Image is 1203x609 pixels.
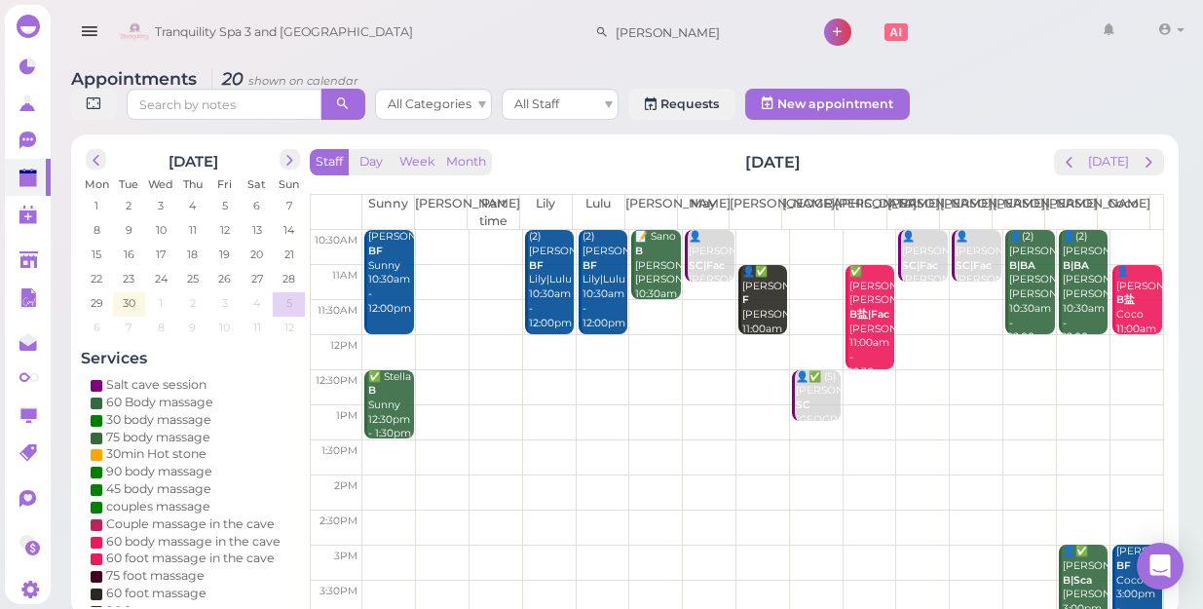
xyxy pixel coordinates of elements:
span: 11am [332,269,357,282]
th: Part time [468,195,520,230]
th: [GEOGRAPHIC_DATA] [782,195,835,230]
span: 2 [188,294,198,312]
span: 12pm [330,339,357,352]
span: 8 [156,319,167,336]
b: BF [583,259,597,272]
input: Search by notes [127,89,321,120]
th: Coco [1097,195,1149,230]
div: 60 body massage in the cave [106,533,281,551]
b: B|Sca [1063,574,1092,587]
span: 6 [251,197,262,214]
h2: [DATE] [169,149,218,171]
span: 12 [218,221,232,239]
span: Mon [85,177,109,191]
i: 20 [211,68,358,89]
span: 15 [90,246,103,263]
input: Search customer [609,17,798,48]
span: New appointment [777,96,893,111]
b: BF [529,259,544,272]
span: 5 [220,197,230,214]
span: 30 [121,294,137,312]
span: Sun [279,177,299,191]
b: B [368,384,376,397]
span: 6 [92,319,102,336]
span: All Categories [388,96,471,111]
span: Wed [148,177,173,191]
div: 75 foot massage [106,567,205,585]
b: SC [796,399,810,411]
div: (2) [PERSON_NAME] Lily|Lulu 10:30am - 12:00pm [528,230,574,330]
b: BF [368,245,383,257]
b: B盐|Fac [849,308,889,321]
div: Couple massage in the cave [106,515,275,533]
div: 👤✅ (5) [PERSON_NAME] [GEOGRAPHIC_DATA] 12:30pm - 1:15pm [795,370,841,456]
button: next [280,149,300,170]
div: 📝 Sano [PERSON_NAME] [PERSON_NAME] 10:30am - 11:30am [634,230,680,330]
span: Thu [183,177,203,191]
span: 10 [217,319,232,336]
div: 75 body massage [106,429,210,446]
span: 11 [251,319,263,336]
span: 7 [284,197,294,214]
th: Lulu [572,195,624,230]
span: 2 [124,197,133,214]
span: Fri [217,177,232,191]
span: 26 [216,270,233,287]
span: 3 [156,197,166,214]
span: 18 [185,246,200,263]
b: SC|Fac [956,259,992,272]
b: SC|Fac [902,259,938,272]
span: 24 [153,270,169,287]
th: May [677,195,730,230]
span: 1:30pm [321,444,357,457]
b: SC|Fac [689,259,725,272]
b: B|BA [1063,259,1089,272]
div: 30 body massage [106,411,211,429]
th: [PERSON_NAME] [1044,195,1097,230]
th: Sunny [362,195,415,230]
span: Appointments [71,68,202,89]
span: Tranquility Spa 3 and [GEOGRAPHIC_DATA] [155,5,413,59]
span: 27 [249,270,265,287]
button: Month [440,149,492,175]
div: [PERSON_NAME] Sunny 10:30am - 12:00pm [367,230,413,316]
span: 5 [284,294,294,312]
div: ✅ [PERSON_NAME] [PERSON_NAME] [PERSON_NAME] 11:00am - 12:30pm [848,265,894,380]
b: B|BA [1009,259,1035,272]
button: New appointment [745,89,910,120]
div: ✅ Stella Sunny 12:30pm - 1:30pm [367,370,413,441]
b: BF [1116,559,1131,572]
span: 4 [187,197,198,214]
button: Staff [310,149,349,175]
button: Day [348,149,395,175]
div: 👤(2) [PERSON_NAME] [PERSON_NAME]|[PERSON_NAME] 10:30am - 12:00pm [1062,230,1108,345]
h4: Services [81,349,305,367]
th: Lily [519,195,572,230]
button: Week [394,149,441,175]
span: 9 [187,319,198,336]
span: Tue [119,177,138,191]
span: 17 [154,246,168,263]
b: F [742,293,749,306]
div: 30min Hot stone [106,445,207,463]
small: shown on calendar [248,74,358,88]
span: 16 [122,246,136,263]
span: 3 [220,294,230,312]
span: 28 [281,270,297,287]
th: [PERSON_NAME] [415,195,468,230]
span: 3:30pm [320,585,357,597]
span: 11:30am [318,304,357,317]
button: prev [1054,149,1084,175]
div: 60 foot massage in the cave [106,550,275,567]
span: 23 [121,270,136,287]
button: next [1134,149,1164,175]
span: 12 [282,319,296,336]
div: 👤✅ [PERSON_NAME] [PERSON_NAME] 11:00am - 12:00pm [741,265,787,365]
b: B盐 [1116,293,1135,306]
span: 8 [92,221,102,239]
div: 60 Body massage [106,394,213,411]
h2: [DATE] [745,151,801,173]
th: [PERSON_NAME] [624,195,677,230]
div: 60 foot massage [106,585,207,602]
div: Open Intercom Messenger [1137,543,1184,590]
